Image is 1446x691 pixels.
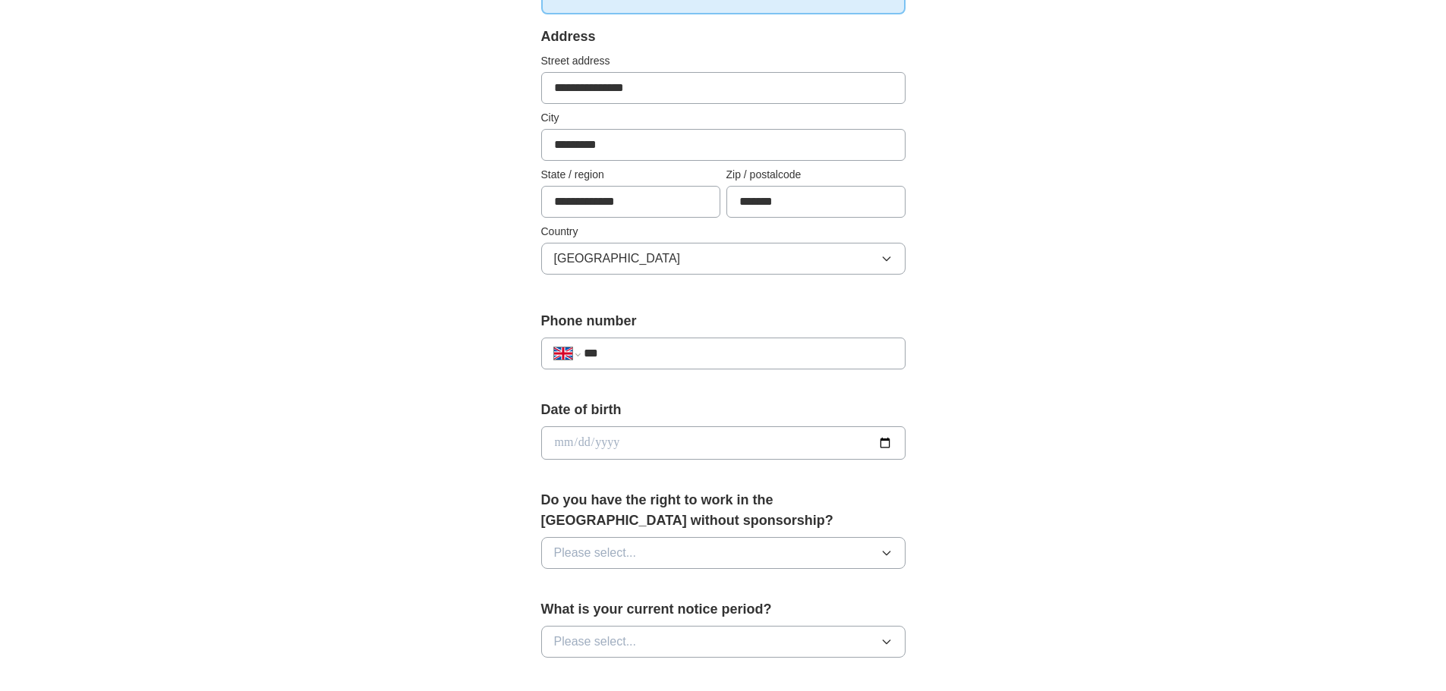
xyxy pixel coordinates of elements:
button: Please select... [541,537,906,569]
label: What is your current notice period? [541,599,906,620]
span: Please select... [554,633,637,651]
label: City [541,110,906,126]
button: [GEOGRAPHIC_DATA] [541,243,906,275]
label: Phone number [541,311,906,331]
span: [GEOGRAPHIC_DATA] [554,250,681,268]
label: Do you have the right to work in the [GEOGRAPHIC_DATA] without sponsorship? [541,490,906,531]
span: Please select... [554,544,637,562]
button: Please select... [541,626,906,658]
label: Zip / postalcode [726,167,906,183]
label: Date of birth [541,400,906,420]
label: Country [541,224,906,240]
label: State / region [541,167,720,183]
div: Address [541,27,906,47]
label: Street address [541,53,906,69]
